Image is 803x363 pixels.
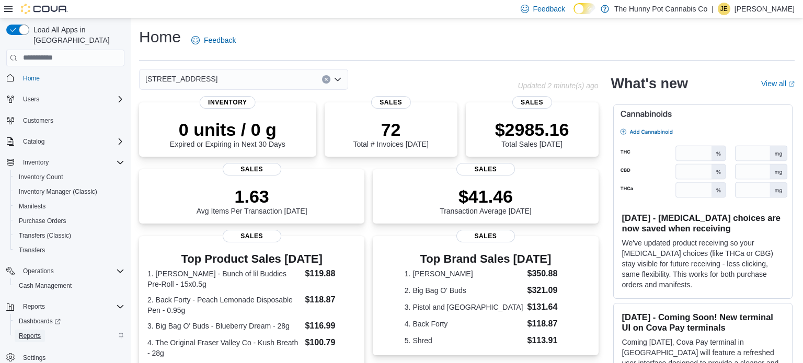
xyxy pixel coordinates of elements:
[622,213,784,233] h3: [DATE] - [MEDICAL_DATA] choices are now saved when receiving
[23,74,40,83] span: Home
[15,330,45,342] a: Reports
[788,81,795,87] svg: External link
[15,279,76,292] a: Cash Management
[322,75,330,84] button: Clear input
[15,315,65,327] a: Dashboards
[15,229,75,242] a: Transfers (Classic)
[512,96,552,109] span: Sales
[147,337,301,358] dt: 4. The Original Fraser Valley Co - Kush Breath - 28g
[23,302,45,311] span: Reports
[15,244,124,256] span: Transfers
[10,199,129,214] button: Manifests
[353,119,428,148] div: Total # Invoices [DATE]
[405,253,567,265] h3: Top Brand Sales [DATE]
[200,96,256,109] span: Inventory
[15,229,124,242] span: Transfers (Classic)
[405,335,523,346] dt: 5. Shred
[147,253,356,265] h3: Top Product Sales [DATE]
[405,302,523,312] dt: 3. Pistol and [GEOGRAPHIC_DATA]
[720,3,728,15] span: JE
[2,155,129,170] button: Inventory
[440,186,532,207] p: $41.46
[527,334,567,347] dd: $113.91
[440,186,532,215] div: Transaction Average [DATE]
[19,93,43,106] button: Users
[19,265,124,277] span: Operations
[761,79,795,88] a: View allExternal link
[15,215,124,227] span: Purchase Orders
[197,186,307,207] p: 1.63
[19,188,97,196] span: Inventory Manager (Classic)
[23,137,44,146] span: Catalog
[19,300,49,313] button: Reports
[19,282,72,290] span: Cash Management
[23,158,49,167] span: Inventory
[305,336,356,349] dd: $100.79
[223,230,281,242] span: Sales
[527,318,567,330] dd: $118.87
[10,184,129,199] button: Inventory Manager (Classic)
[405,319,523,329] dt: 4. Back Forty
[139,27,181,48] h1: Home
[495,119,569,148] div: Total Sales [DATE]
[353,119,428,140] p: 72
[23,116,53,125] span: Customers
[10,170,129,184] button: Inventory Count
[495,119,569,140] p: $2985.16
[197,186,307,215] div: Avg Items Per Transaction [DATE]
[527,267,567,280] dd: $350.88
[15,279,124,292] span: Cash Management
[15,244,49,256] a: Transfers
[19,202,45,210] span: Manifests
[15,215,71,227] a: Purchase Orders
[718,3,730,15] div: Jillian Emerson
[527,301,567,313] dd: $131.64
[19,114,124,127] span: Customers
[15,315,124,327] span: Dashboards
[19,72,44,85] a: Home
[19,265,58,277] button: Operations
[614,3,707,15] p: The Hunny Pot Cannabis Co
[611,75,688,92] h2: What's new
[19,317,61,325] span: Dashboards
[204,35,236,45] span: Feedback
[223,163,281,175] span: Sales
[19,156,124,169] span: Inventory
[19,72,124,85] span: Home
[10,214,129,228] button: Purchase Orders
[305,294,356,306] dd: $118.87
[456,230,515,242] span: Sales
[19,135,124,148] span: Catalog
[19,93,124,106] span: Users
[147,268,301,289] dt: 1. [PERSON_NAME] - Bunch of lil Buddies Pre-Roll - 15x0.5g
[2,299,129,314] button: Reports
[15,200,50,213] a: Manifests
[19,246,45,254] span: Transfers
[29,25,124,45] span: Load All Apps in [GEOGRAPHIC_DATA]
[735,3,795,15] p: [PERSON_NAME]
[2,113,129,128] button: Customers
[15,171,124,183] span: Inventory Count
[170,119,285,140] p: 0 units / 0 g
[2,134,129,149] button: Catalog
[187,30,240,51] a: Feedback
[19,156,53,169] button: Inventory
[147,321,301,331] dt: 3. Big Bag O' Buds - Blueberry Dream - 28g
[145,73,217,85] span: [STREET_ADDRESS]
[533,4,565,14] span: Feedback
[23,354,45,362] span: Settings
[19,173,63,181] span: Inventory Count
[712,3,714,15] p: |
[19,135,49,148] button: Catalog
[334,75,342,84] button: Open list of options
[15,185,101,198] a: Inventory Manager (Classic)
[2,71,129,86] button: Home
[518,81,598,90] p: Updated 2 minute(s) ago
[573,3,595,14] input: Dark Mode
[147,295,301,315] dt: 2. Back Forty - Peach Lemonade Disposable Pen - 0.95g
[23,267,54,275] span: Operations
[19,231,71,240] span: Transfers (Classic)
[170,119,285,148] div: Expired or Expiring in Next 30 Days
[10,278,129,293] button: Cash Management
[2,92,129,107] button: Users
